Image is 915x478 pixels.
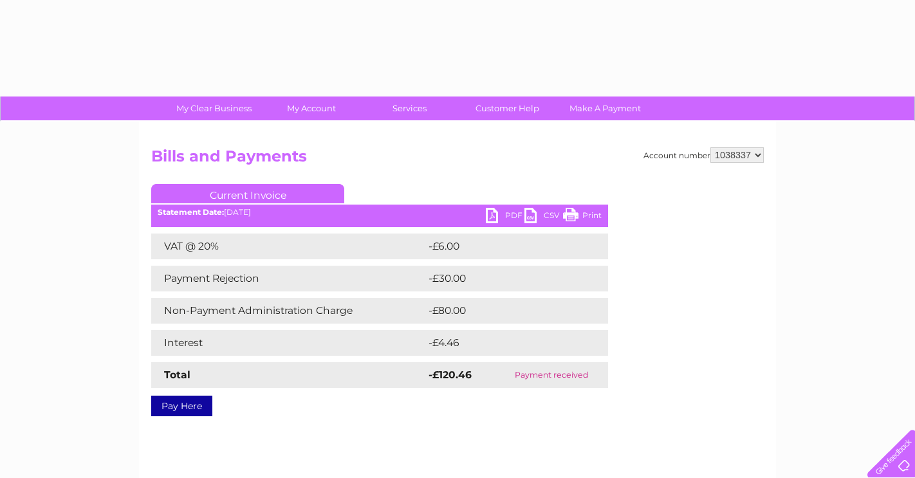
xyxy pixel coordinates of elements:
a: PDF [486,208,524,226]
td: -£80.00 [425,298,585,324]
strong: -£120.46 [429,369,472,381]
td: Payment Rejection [151,266,425,291]
a: Make A Payment [552,97,658,120]
a: Current Invoice [151,184,344,203]
td: -£6.00 [425,234,581,259]
a: Print [563,208,602,226]
a: My Clear Business [161,97,267,120]
a: My Account [259,97,365,120]
td: Non-Payment Administration Charge [151,298,425,324]
td: -£4.46 [425,330,581,356]
a: Pay Here [151,396,212,416]
strong: Total [164,369,190,381]
td: VAT @ 20% [151,234,425,259]
b: Statement Date: [158,207,224,217]
td: Interest [151,330,425,356]
td: -£30.00 [425,266,585,291]
a: Customer Help [454,97,560,120]
h2: Bills and Payments [151,147,764,172]
a: CSV [524,208,563,226]
div: [DATE] [151,208,608,217]
div: Account number [643,147,764,163]
a: Services [356,97,463,120]
td: Payment received [495,362,608,388]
